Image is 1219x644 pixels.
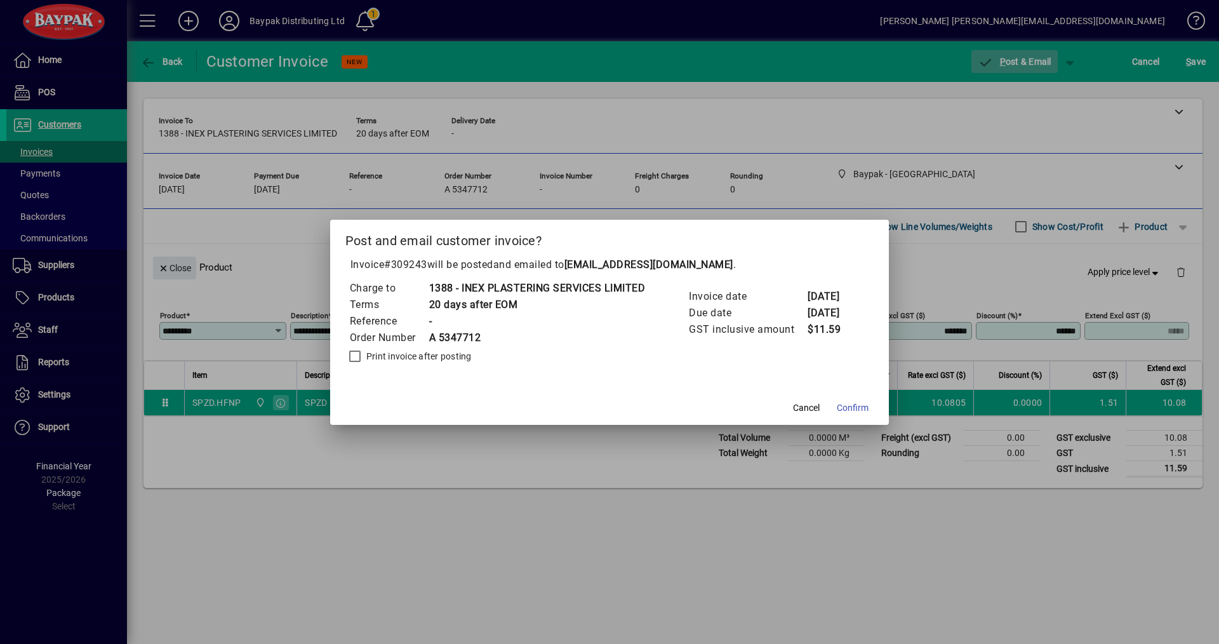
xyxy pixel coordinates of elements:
[349,297,429,313] td: Terms
[807,288,858,305] td: [DATE]
[349,313,429,330] td: Reference
[837,401,869,415] span: Confirm
[429,330,646,346] td: A 5347712
[688,305,807,321] td: Due date
[330,220,889,257] h2: Post and email customer invoice?
[429,280,646,297] td: 1388 - INEX PLASTERING SERVICES LIMITED
[349,330,429,346] td: Order Number
[688,288,807,305] td: Invoice date
[688,321,807,338] td: GST inclusive amount
[793,401,820,415] span: Cancel
[349,280,429,297] td: Charge to
[384,258,427,271] span: #309243
[364,350,472,363] label: Print invoice after posting
[832,397,874,420] button: Confirm
[345,257,874,272] p: Invoice will be posted .
[807,305,858,321] td: [DATE]
[786,397,827,420] button: Cancel
[564,258,733,271] b: [EMAIL_ADDRESS][DOMAIN_NAME]
[429,313,646,330] td: -
[807,321,858,338] td: $11.59
[429,297,646,313] td: 20 days after EOM
[493,258,733,271] span: and emailed to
